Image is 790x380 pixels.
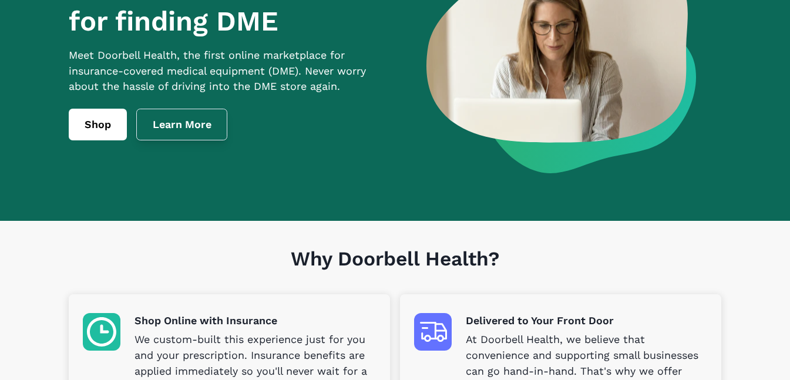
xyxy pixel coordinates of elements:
p: Delivered to Your Front Door [466,313,707,329]
p: Shop Online with Insurance [135,313,376,329]
img: Delivered to Your Front Door icon [414,313,452,351]
p: Meet Doorbell Health, the first online marketplace for insurance-covered medical equipment (DME).... [69,48,388,95]
a: Shop [69,109,127,140]
a: Learn More [136,109,228,140]
h1: Why Doorbell Health? [69,247,721,295]
img: Shop Online with Insurance icon [83,313,120,351]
